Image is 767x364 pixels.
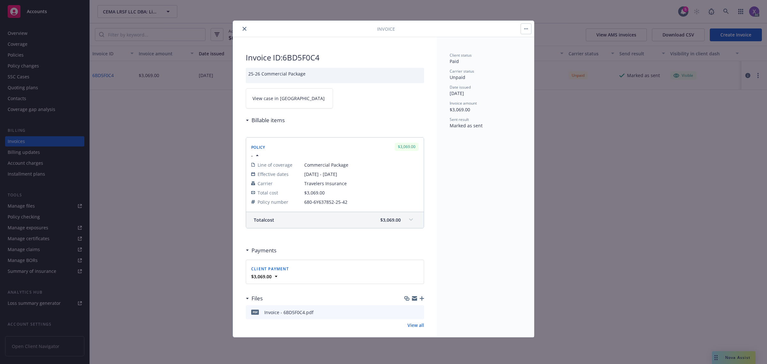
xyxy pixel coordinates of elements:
span: Unpaid [450,74,465,80]
button: - [251,152,260,159]
div: $3,069.00 [395,143,419,151]
button: close [241,25,248,33]
span: Date issued [450,84,471,90]
a: View case in [GEOGRAPHIC_DATA] [246,88,333,108]
div: 25-26 Commercial Package [246,68,424,83]
span: Travelers Insurance [304,180,419,187]
h3: Files [252,294,263,303]
button: download file [406,309,411,316]
h3: Billable items [252,116,285,124]
span: Client status [450,52,472,58]
span: Carrier [258,180,273,187]
span: Carrier status [450,68,474,74]
span: [DATE] [450,90,464,96]
strong: $3,069.00 [251,273,272,280]
span: 680-6Y637852-25-42 [304,199,419,205]
span: Client payment [251,266,289,272]
span: Line of coverage [258,162,292,168]
span: Policy [251,145,265,150]
div: Billable items [246,116,285,124]
span: Policy number [258,199,288,205]
span: $3,069.00 [450,107,470,113]
span: View case in [GEOGRAPHIC_DATA] [252,95,325,102]
span: Sent result [450,117,469,122]
span: Invoice [377,26,395,32]
h3: Payments [252,246,276,255]
span: Invoice amount [450,100,477,106]
button: preview file [416,309,422,316]
div: Files [246,294,263,303]
h2: Invoice ID: 6BD5F0C4 [246,52,424,63]
div: Payments [246,246,276,255]
span: $3,069.00 [380,217,401,223]
span: - [251,152,253,159]
span: Total cost [254,217,274,223]
span: Commercial Package [304,162,419,168]
span: Paid [450,58,459,64]
div: Totalcost$3,069.00 [246,212,424,228]
span: Total cost [258,189,278,196]
span: $3,069.00 [304,190,325,196]
span: [DATE] - [DATE] [304,171,419,178]
span: Marked as sent [450,123,483,129]
span: pdf [251,310,259,314]
span: Effective dates [258,171,289,178]
a: View all [407,322,424,328]
div: Invoice - 6BD5F0C4.pdf [264,309,314,316]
